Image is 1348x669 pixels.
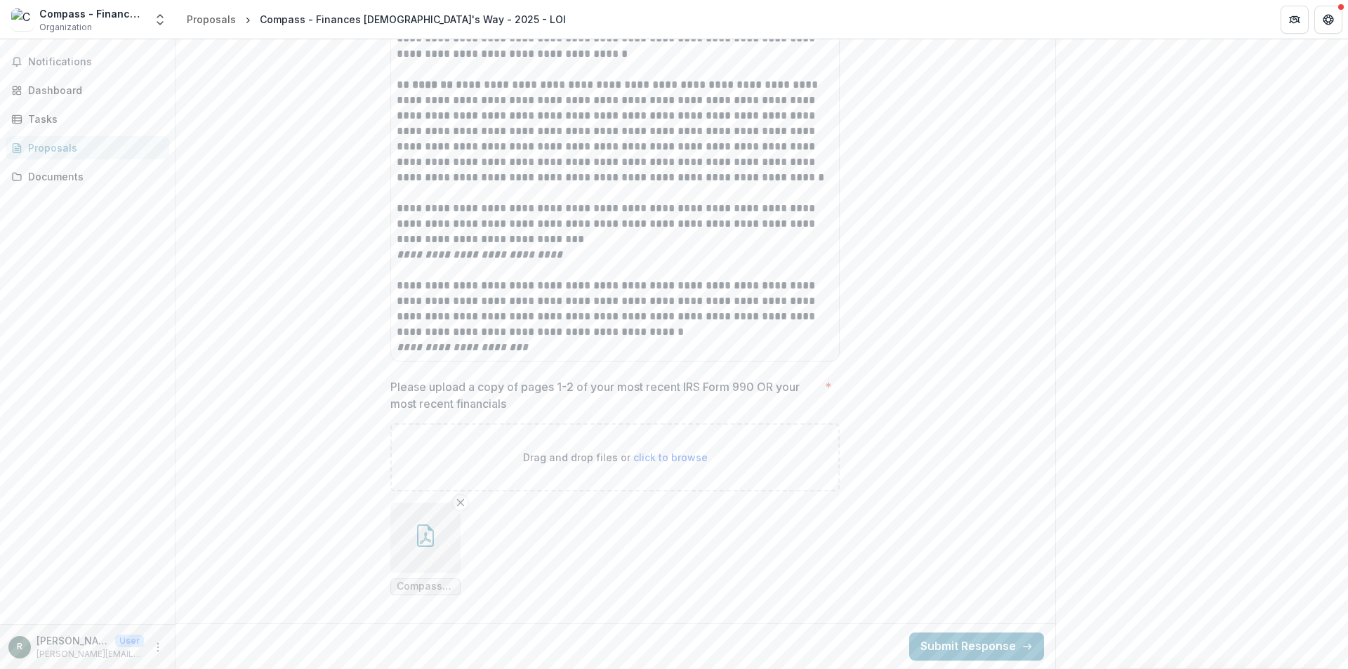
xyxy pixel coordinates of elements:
[150,6,170,34] button: Open entity switcher
[17,642,22,651] div: reece@compassfinancialministry.org
[11,8,34,31] img: Compass - Finances God's Way
[37,633,110,648] p: [PERSON_NAME][EMAIL_ADDRESS][DOMAIN_NAME]
[28,112,158,126] div: Tasks
[452,494,469,511] button: Remove File
[181,9,571,29] nav: breadcrumb
[397,581,454,592] span: Compass 2024 990 - Pages 1+2.pdf
[633,451,708,463] span: click to browse
[6,107,169,131] a: Tasks
[28,140,158,155] div: Proposals
[523,450,708,465] p: Drag and drop files or
[187,12,236,27] div: Proposals
[1314,6,1342,34] button: Get Help
[1281,6,1309,34] button: Partners
[28,169,158,184] div: Documents
[6,51,169,73] button: Notifications
[39,6,145,21] div: Compass - Finances [DEMOGRAPHIC_DATA]'s Way
[6,165,169,188] a: Documents
[260,12,566,27] div: Compass - Finances [DEMOGRAPHIC_DATA]'s Way - 2025 - LOI
[28,83,158,98] div: Dashboard
[28,56,164,68] span: Notifications
[909,632,1044,661] button: Submit Response
[37,648,144,661] p: [PERSON_NAME][EMAIL_ADDRESS][DOMAIN_NAME]
[150,639,166,656] button: More
[6,79,169,102] a: Dashboard
[6,136,169,159] a: Proposals
[390,503,461,595] div: Remove FileCompass 2024 990 - Pages 1+2.pdf
[181,9,242,29] a: Proposals
[115,635,144,647] p: User
[390,378,819,412] p: Please upload a copy of pages 1-2 of your most recent IRS Form 990 OR your most recent financials
[39,21,92,34] span: Organization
